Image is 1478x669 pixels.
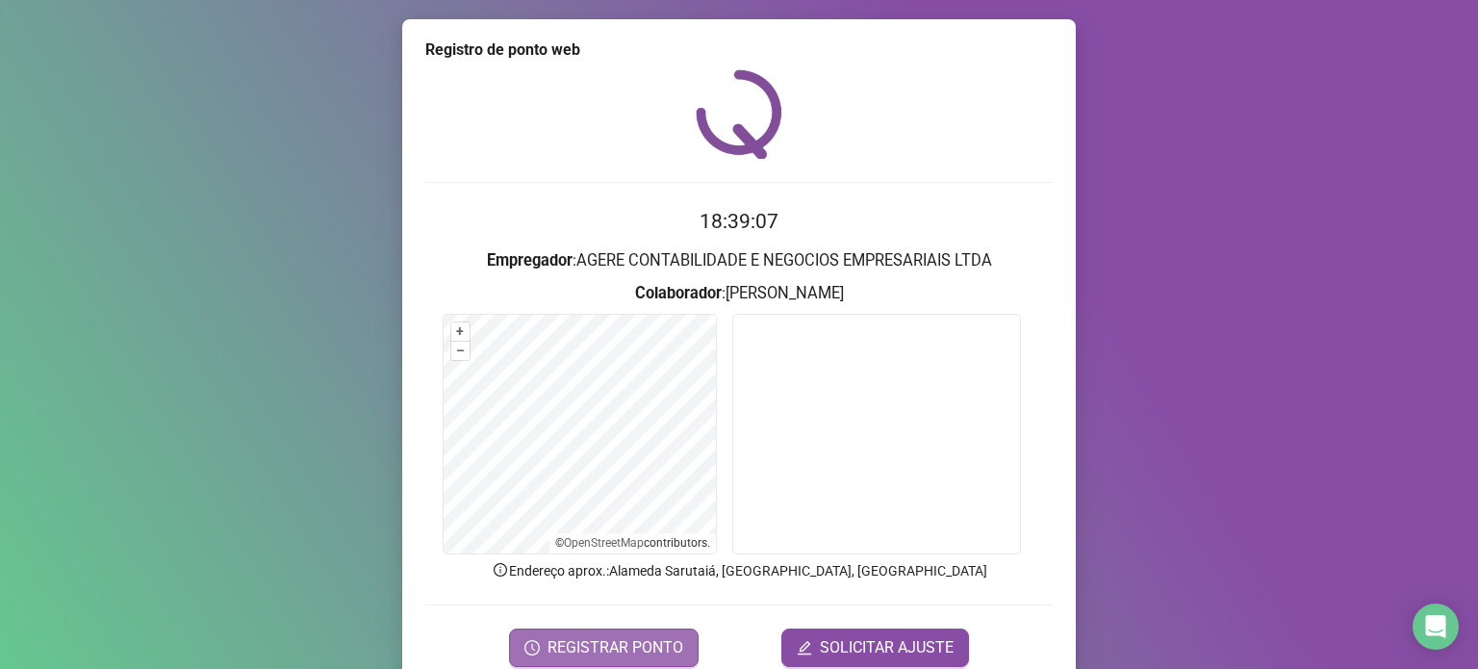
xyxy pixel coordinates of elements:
[425,39,1053,62] div: Registro de ponto web
[700,210,778,233] time: 18:39:07
[487,251,573,270] strong: Empregador
[451,342,470,360] button: –
[781,629,969,667] button: editSOLICITAR AJUSTE
[696,69,782,159] img: QRPoint
[509,629,699,667] button: REGISTRAR PONTO
[524,640,540,656] span: clock-circle
[451,322,470,341] button: +
[548,636,683,659] span: REGISTRAR PONTO
[425,248,1053,273] h3: : AGERE CONTABILIDADE E NEGOCIOS EMPRESARIAIS LTDA
[564,536,644,550] a: OpenStreetMap
[820,636,954,659] span: SOLICITAR AJUSTE
[1413,604,1459,650] div: Open Intercom Messenger
[797,640,812,656] span: edit
[425,281,1053,306] h3: : [PERSON_NAME]
[492,561,509,579] span: info-circle
[425,560,1053,581] p: Endereço aprox. : Alameda Sarutaiá, [GEOGRAPHIC_DATA], [GEOGRAPHIC_DATA]
[635,284,722,302] strong: Colaborador
[555,536,710,550] li: © contributors.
